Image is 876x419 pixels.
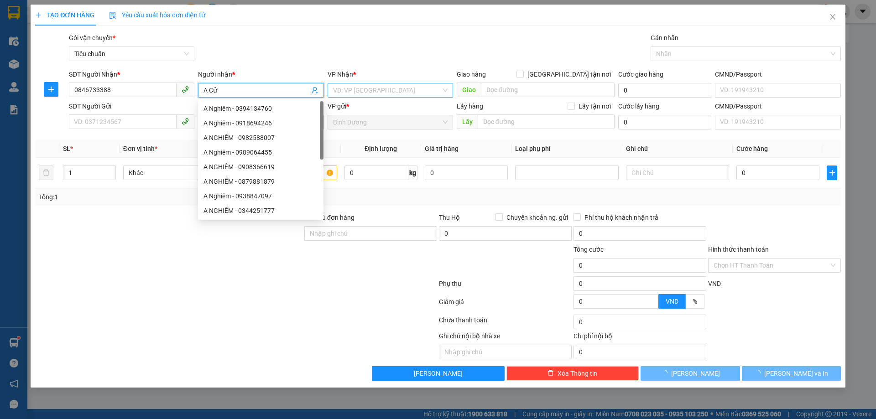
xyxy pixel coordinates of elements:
[547,370,554,377] span: delete
[203,118,318,128] div: A Nghiêm - 0918694246
[203,133,318,143] div: A NGHIÊM - 0982588007
[481,83,615,97] input: Dọc đường
[69,69,194,79] div: SĐT Người Nhận
[438,279,573,295] div: Phụ thu
[198,174,323,189] div: A NGHIÊM - 0879881879
[333,115,448,129] span: Bình Dương
[69,101,194,111] div: SĐT Người Gửi
[182,86,189,93] span: phone
[198,203,323,218] div: A NGHIÊM - 0344251777
[736,145,768,152] span: Cước hàng
[478,114,615,129] input: Dọc đường
[58,42,112,50] span: 09:06:39 [DATE]
[63,145,70,152] span: SL
[439,214,460,221] span: Thu Hộ
[198,116,323,130] div: A Nghiêm - 0918694246
[651,34,678,41] label: Gán nhãn
[715,101,840,111] div: CMND/Passport
[666,298,678,305] span: VND
[641,366,740,381] button: [PERSON_NAME]
[44,86,58,93] span: plus
[328,101,453,111] div: VP gửi
[742,366,841,381] button: [PERSON_NAME] và In
[574,246,604,253] span: Tổng cước
[198,101,323,116] div: A Nghiêm - 0394134760
[558,368,597,378] span: Xóa Thông tin
[754,370,764,376] span: loading
[304,226,437,241] input: Ghi chú đơn hàng
[457,83,481,97] span: Giao
[304,214,355,221] label: Ghi chú đơn hàng
[827,166,837,180] button: plus
[50,26,125,50] span: BD1310250001 -
[203,147,318,157] div: A Nghiêm - 0989064455
[372,366,505,381] button: [PERSON_NAME]
[328,71,353,78] span: VP Nhận
[708,280,721,287] span: VND
[425,166,508,180] input: 0
[457,71,486,78] span: Giao hàng
[50,5,113,15] span: Gửi:
[438,315,573,331] div: Chưa thanh toán
[439,331,572,345] div: Ghi chú nội bộ nhà xe
[198,130,323,145] div: A NGHIÊM - 0982588007
[69,34,115,41] span: Gói vận chuyển
[198,145,323,160] div: A Nghiêm - 0989064455
[693,298,697,305] span: %
[50,34,125,50] span: luthanhnhan.tienoanh - In:
[575,101,615,111] span: Lấy tận nơi
[182,118,189,125] span: phone
[503,212,572,222] span: Chuyển khoản ng. gửi
[661,370,671,376] span: loading
[19,56,116,105] strong: Nhận:
[820,5,845,30] button: Close
[708,246,769,253] label: Hình thức thanh toán
[506,366,639,381] button: deleteXóa Thông tin
[109,11,205,19] span: Yêu cầu xuất hóa đơn điện tử
[457,114,478,129] span: Lấy
[618,115,711,129] input: Cước lấy hàng
[203,176,318,186] div: A NGHIÊM - 0879881879
[67,5,113,15] span: Bình Dương
[671,368,720,378] span: [PERSON_NAME]
[764,368,828,378] span: [PERSON_NAME] và In
[35,11,94,19] span: TẠO ĐƠN HÀNG
[626,166,729,180] input: Ghi Chú
[827,169,836,176] span: plus
[109,12,116,19] img: icon
[829,13,836,21] span: close
[50,16,129,24] span: A Nghiêm - 0342132268
[198,69,323,79] div: Người nhận
[618,83,711,98] input: Cước giao hàng
[203,162,318,172] div: A NGHIÊM - 0908366619
[44,82,58,97] button: plus
[74,47,189,61] span: Tiêu chuẩn
[618,103,659,110] label: Cước lấy hàng
[439,345,572,359] input: Nhập ghi chú
[438,297,573,313] div: Giảm giá
[311,87,318,94] span: user-add
[198,160,323,174] div: A NGHIÊM - 0908366619
[198,189,323,203] div: A Nghiêm - 0938847097
[715,69,840,79] div: CMND/Passport
[203,206,318,216] div: A NGHIÊM - 0344251777
[203,103,318,114] div: A Nghiêm - 0394134760
[511,140,622,158] th: Loại phụ phí
[35,12,42,18] span: plus
[622,140,733,158] th: Ghi chú
[408,166,417,180] span: kg
[414,368,463,378] span: [PERSON_NAME]
[524,69,615,79] span: [GEOGRAPHIC_DATA] tận nơi
[574,331,706,345] div: Chi phí nội bộ
[365,145,397,152] span: Định lượng
[457,103,483,110] span: Lấy hàng
[618,71,663,78] label: Cước giao hàng
[123,145,157,152] span: Đơn vị tính
[203,191,318,201] div: A Nghiêm - 0938847097
[39,166,53,180] button: delete
[39,192,338,202] div: Tổng: 1
[425,145,459,152] span: Giá trị hàng
[129,166,221,180] span: Khác
[581,212,662,222] span: Phí thu hộ khách nhận trả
